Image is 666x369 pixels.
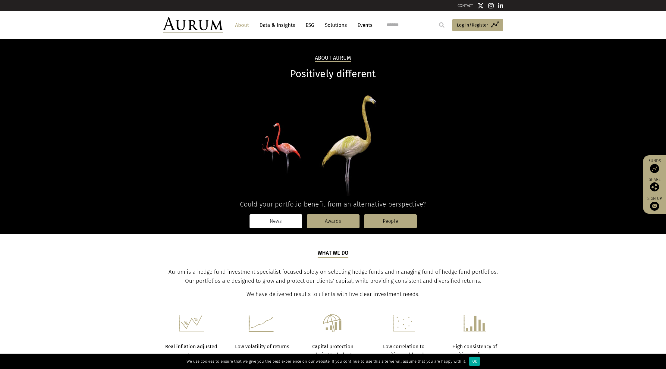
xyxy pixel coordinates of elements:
a: ESG [303,20,317,31]
a: People [364,214,417,228]
strong: Capital protection during turbulent markets [312,344,353,365]
span: Log in/Register [457,21,488,29]
a: About [232,20,252,31]
a: Events [354,20,372,31]
a: Awards [307,214,360,228]
h5: What we do [318,249,349,258]
img: Access Funds [650,164,659,173]
img: Instagram icon [488,3,494,9]
strong: Low volatility of returns [235,344,289,349]
strong: Low correlation to equities and bonds [382,344,426,357]
span: We have delivered results to clients with five clear investment needs. [247,291,419,298]
img: Linkedin icon [498,3,504,9]
a: CONTACT [457,3,473,8]
strong: High consistency of positive performance [450,344,499,357]
h2: About Aurum [315,55,351,62]
img: Sign up to our newsletter [650,202,659,211]
span: Aurum is a hedge fund investment specialist focused solely on selecting hedge funds and managing ... [168,269,498,284]
div: Share [646,178,663,191]
img: Aurum [163,17,223,33]
a: Funds [646,158,663,173]
h4: Could your portfolio benefit from an alternative perspective? [163,200,503,208]
a: News [250,214,302,228]
a: Data & Insights [256,20,298,31]
a: Log in/Register [452,19,503,32]
img: Share this post [650,182,659,191]
input: Submit [436,19,448,31]
div: Ok [469,357,480,366]
h1: Positively different [163,68,503,80]
strong: Real inflation adjusted returns [165,344,217,357]
img: Twitter icon [478,3,484,9]
a: Solutions [322,20,350,31]
a: Sign up [646,196,663,211]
